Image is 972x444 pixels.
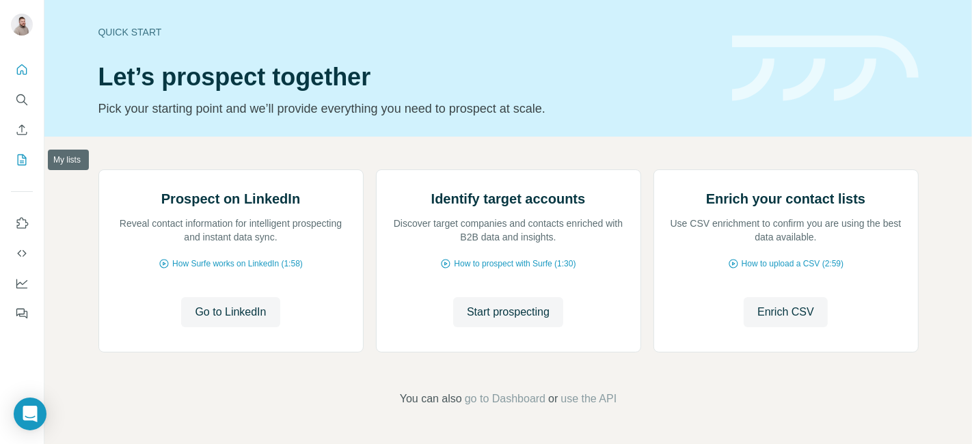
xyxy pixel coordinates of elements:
button: Enrich CSV [744,297,828,327]
h1: Let’s prospect together [98,64,716,91]
button: Enrich CSV [11,117,33,142]
p: Use CSV enrichment to confirm you are using the best data available. [668,217,904,244]
div: Quick start [98,25,716,39]
button: Quick start [11,57,33,82]
button: use the API [561,391,617,407]
div: Open Intercom Messenger [14,398,46,430]
img: Avatar [11,14,33,36]
button: Dashboard [11,271,33,296]
button: Use Surfe API [11,241,33,266]
h2: Prospect on LinkedIn [161,189,300,208]
button: Go to LinkedIn [181,297,280,327]
span: or [548,391,558,407]
p: Pick your starting point and we’ll provide everything you need to prospect at scale. [98,99,716,118]
button: Search [11,87,33,112]
span: You can also [400,391,462,407]
button: My lists [11,148,33,172]
span: How to prospect with Surfe (1:30) [454,258,576,270]
h2: Identify target accounts [431,189,586,208]
span: Enrich CSV [757,304,814,320]
button: Feedback [11,301,33,326]
img: banner [732,36,919,102]
p: Discover target companies and contacts enriched with B2B data and insights. [390,217,627,244]
button: Start prospecting [453,297,563,327]
span: Start prospecting [467,304,550,320]
h2: Enrich your contact lists [706,189,865,208]
p: Reveal contact information for intelligent prospecting and instant data sync. [113,217,349,244]
span: How Surfe works on LinkedIn (1:58) [172,258,303,270]
button: Use Surfe on LinkedIn [11,211,33,236]
span: How to upload a CSV (2:59) [742,258,843,270]
span: Go to LinkedIn [195,304,266,320]
button: go to Dashboard [465,391,545,407]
